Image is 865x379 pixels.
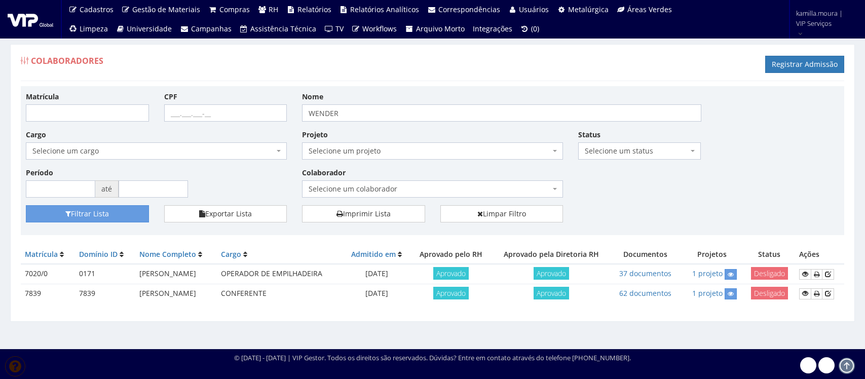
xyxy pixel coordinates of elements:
span: Universidade [127,24,172,33]
span: Assistência Técnica [250,24,316,33]
span: Selecione um status [578,142,701,160]
span: (0) [531,24,539,33]
span: Selecione um projeto [302,142,563,160]
th: Status [743,245,795,264]
a: 62 documentos [619,288,671,298]
td: 0171 [75,264,136,284]
a: Nome Completo [139,249,196,259]
span: Aprovado [534,287,569,299]
a: 1 projeto [692,288,723,298]
th: Ações [795,245,844,264]
a: Domínio ID [79,249,118,259]
a: Assistência Técnica [236,19,321,39]
span: Selecione um cargo [32,146,274,156]
a: Limpeza [64,19,112,39]
span: Workflows [362,24,397,33]
label: Status [578,130,600,140]
label: Colaborador [302,168,346,178]
td: CONFERENTE [217,284,343,303]
span: Correspondências [438,5,500,14]
span: TV [335,24,344,33]
span: Selecione um cargo [26,142,287,160]
span: Colaboradores [31,55,103,66]
a: Integrações [469,19,516,39]
span: kamilla.moura | VIP Serviços [796,8,852,28]
span: Gestão de Materiais [132,5,200,14]
td: [DATE] [343,284,410,303]
th: Aprovado pelo RH [410,245,492,264]
span: Cadastros [80,5,114,14]
span: Aprovado [433,287,469,299]
a: Workflows [348,19,401,39]
td: [DATE] [343,264,410,284]
span: Selecione um projeto [309,146,550,156]
div: © [DATE] - [DATE] | VIP Gestor. Todos os direitos são reservados. Dúvidas? Entre em contato atrav... [234,353,631,363]
td: [PERSON_NAME] [135,284,217,303]
button: Exportar Lista [164,205,287,222]
label: Período [26,168,53,178]
span: Áreas Verdes [627,5,672,14]
input: ___.___.___-__ [164,104,287,122]
span: Compras [219,5,250,14]
label: CPF [164,92,177,102]
span: Limpeza [80,24,108,33]
span: Selecione um status [585,146,689,156]
span: Selecione um colaborador [302,180,563,198]
img: logo [8,12,53,27]
span: RH [269,5,278,14]
label: Projeto [302,130,328,140]
span: Aprovado [433,267,469,280]
span: Metalúrgica [568,5,609,14]
span: Desligado [751,267,788,280]
button: Filtrar Lista [26,205,149,222]
span: Usuários [519,5,549,14]
td: 7020/0 [21,264,75,284]
span: Desligado [751,287,788,299]
a: (0) [516,19,544,39]
span: Campanhas [191,24,232,33]
span: Arquivo Morto [416,24,465,33]
a: TV [320,19,348,39]
td: 7839 [21,284,75,303]
td: 7839 [75,284,136,303]
a: Admitido em [351,249,396,259]
span: Selecione um colaborador [309,184,550,194]
a: Registrar Admissão [765,56,844,73]
label: Matrícula [26,92,59,102]
a: Universidade [112,19,176,39]
td: OPERADOR DE EMPILHADEIRA [217,264,343,284]
a: 1 projeto [692,269,723,278]
th: Documentos [611,245,680,264]
a: 37 documentos [619,269,671,278]
a: Campanhas [176,19,236,39]
label: Cargo [26,130,46,140]
a: Arquivo Morto [401,19,469,39]
span: até [95,180,119,198]
a: Limpar Filtro [440,205,563,222]
span: Relatórios Analíticos [350,5,419,14]
a: Imprimir Lista [302,205,425,222]
th: Aprovado pela Diretoria RH [492,245,611,264]
td: [PERSON_NAME] [135,264,217,284]
label: Nome [302,92,323,102]
a: Cargo [221,249,241,259]
span: Aprovado [534,267,569,280]
a: Matrícula [25,249,58,259]
span: Relatórios [297,5,331,14]
th: Projetos [680,245,743,264]
span: Integrações [473,24,512,33]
